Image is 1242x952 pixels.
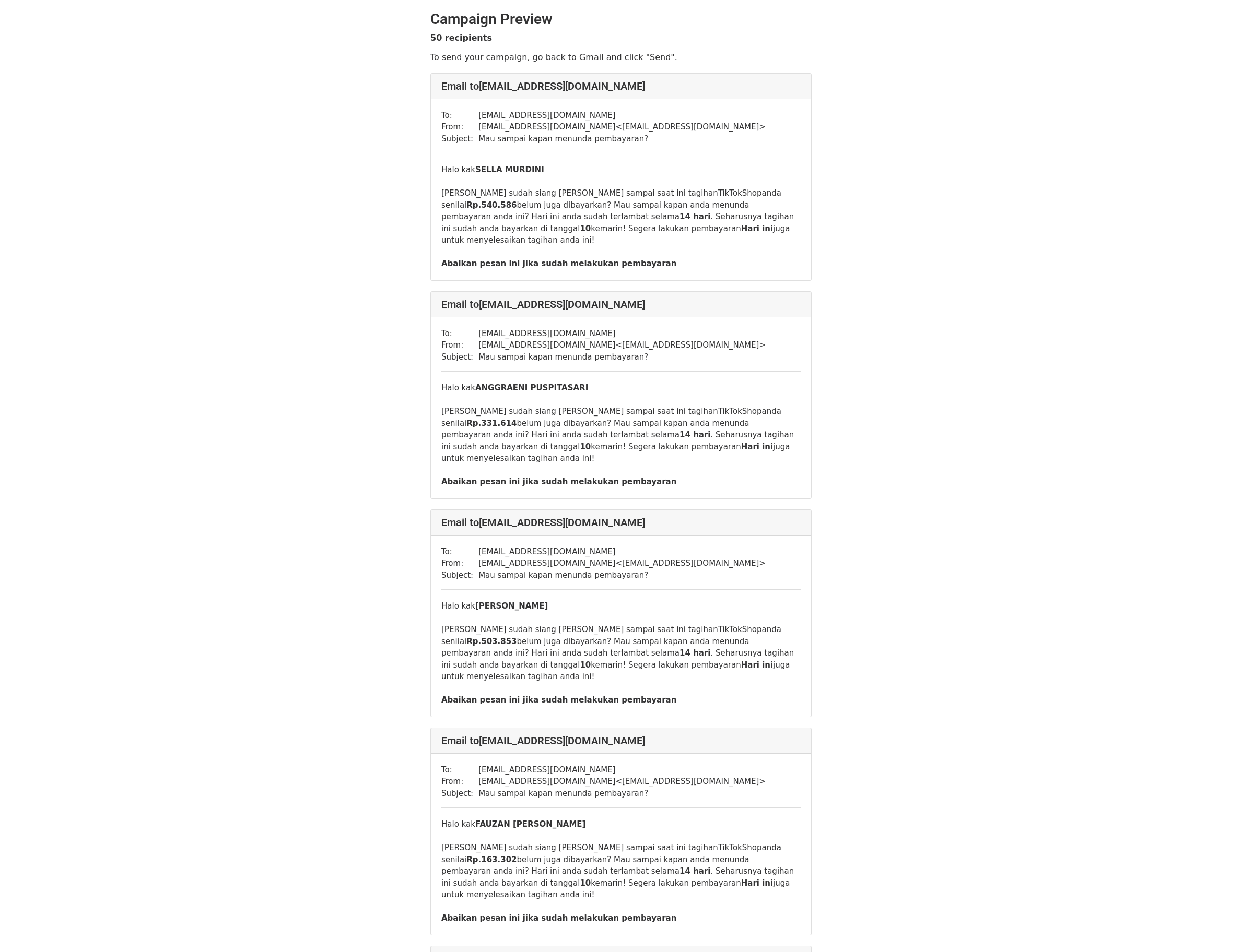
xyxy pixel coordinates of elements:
td: To: [441,110,478,122]
div: Halo kak [441,164,801,270]
td: To: [441,764,478,776]
td: From: [441,557,478,569]
b: Abaikan pesan ini jika sudah melakukan pembayaran [441,913,676,923]
b: Hari ini [741,660,773,670]
td: [EMAIL_ADDRESS][DOMAIN_NAME] [478,328,766,340]
td: [EMAIL_ADDRESS][DOMAIN_NAME] < [EMAIL_ADDRESS][DOMAIN_NAME] > [478,776,766,788]
div: [PERSON_NAME] sudah siang [PERSON_NAME] sampai saat ini tagihan anda senilai belum juga dibayarka... [441,842,801,924]
div: [PERSON_NAME] sudah siang [PERSON_NAME] sampai saat ini tagihan anda senilai belum juga dibayarka... [441,406,801,488]
b: Hari ini [741,224,773,233]
h4: Email to [EMAIL_ADDRESS][DOMAIN_NAME] [441,80,801,92]
div: Halo kak [441,382,801,488]
div: [PERSON_NAME] sudah siang [PERSON_NAME] sampai saat ini tagihan anda senilai belum juga dibayarka... [441,624,801,706]
td: Mau sampai kapan menunda pembayaran? [478,788,766,800]
h2: Campaign Preview [430,10,812,28]
td: From: [441,339,478,351]
td: Subject: [441,351,478,363]
b: 14 hari [679,430,710,439]
td: [EMAIL_ADDRESS][DOMAIN_NAME] < [EMAIL_ADDRESS][DOMAIN_NAME] > [478,121,766,133]
h4: Email to [EMAIL_ADDRESS][DOMAIN_NAME] [441,516,801,529]
td: To: [441,546,478,558]
td: [EMAIL_ADDRESS][DOMAIN_NAME] [478,110,766,122]
span: TikTokShop [718,407,762,416]
b: Abaikan pesan ini jika sudah melakukan pembayaran [441,695,676,705]
td: Subject: [441,569,478,581]
p: To send your campaign, go back to Gmail and click "Send". [430,52,812,63]
td: [EMAIL_ADDRESS][DOMAIN_NAME] < [EMAIL_ADDRESS][DOMAIN_NAME] > [478,339,766,351]
b: FAUZAN [PERSON_NAME] [475,819,586,829]
h4: Email to [EMAIL_ADDRESS][DOMAIN_NAME] [441,298,801,311]
b: 10 [580,660,591,670]
td: [EMAIL_ADDRESS][DOMAIN_NAME] [478,546,766,558]
b: 10 [580,224,591,233]
td: Mau sampai kapan menunda pembayaran? [478,351,766,363]
td: Mau sampai kapan menunda pembayaran? [478,133,766,145]
td: From: [441,776,478,788]
td: [EMAIL_ADDRESS][DOMAIN_NAME] [478,764,766,776]
b: Abaikan pesan ini jika sudah melakukan pembayaran [441,477,676,486]
td: [EMAIL_ADDRESS][DOMAIN_NAME] < [EMAIL_ADDRESS][DOMAIN_NAME] > [478,557,766,569]
b: Abaikan pesan ini jika sudah melakukan pembayaran [441,259,676,268]
b: ANGGRAENI PUSPITASARI [475,383,588,392]
b: Hari ini [741,442,773,451]
span: TikTokShop [718,188,762,198]
b: Rp.163.302 [466,855,517,864]
div: [PERSON_NAME] sudah siang [PERSON_NAME] sampai saat ini tagihan anda senilai belum juga dibayarka... [441,187,801,270]
b: Rp.540.586 [466,200,517,210]
b: 10 [580,878,591,888]
b: 10 [580,442,591,451]
b: [PERSON_NAME] [475,601,548,611]
b: SELLA MURDINI [475,165,544,174]
td: Subject: [441,788,478,800]
b: 14 hari [679,866,710,876]
td: Mau sampai kapan menunda pembayaran? [478,569,766,581]
b: 14 hari [679,212,710,221]
b: Hari ini [741,878,773,888]
td: From: [441,121,478,133]
b: 14 hari [679,648,710,658]
td: To: [441,328,478,340]
b: Rp.331.614 [466,419,517,428]
span: TikTokShop [718,843,762,852]
div: Halo kak [441,818,801,924]
strong: 50 recipients [430,33,492,43]
span: TikTokShop [718,625,762,634]
h4: Email to [EMAIL_ADDRESS][DOMAIN_NAME] [441,734,801,747]
td: Subject: [441,133,478,145]
b: Rp.503.853 [466,637,517,646]
div: Halo kak [441,600,801,706]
